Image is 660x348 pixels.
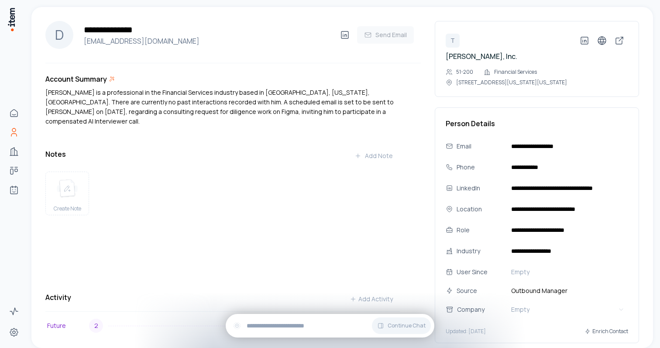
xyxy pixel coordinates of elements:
[372,317,431,334] button: Continue Chat
[5,124,23,141] a: People
[584,324,628,339] button: Enrich Contact
[45,74,107,84] h3: Account Summary
[457,267,504,277] div: User Since
[5,143,23,160] a: Companies
[508,265,628,279] button: Empty
[456,79,567,86] p: [STREET_ADDRESS][US_STATE][US_STATE]
[5,303,23,320] a: Activity
[45,149,66,159] h3: Notes
[45,315,400,336] button: Future2Show 2future actions
[457,183,504,193] div: LinkedIn
[45,21,73,49] div: D
[388,322,426,329] span: Continue Chat
[457,286,504,296] div: Source
[89,319,103,333] div: 2
[446,52,517,61] a: [PERSON_NAME], Inc.
[446,34,460,48] div: T
[57,179,78,198] img: create note
[446,328,486,335] p: Updated: [DATE]
[5,324,23,341] a: Settings
[5,181,23,199] a: Agents
[54,205,81,212] span: Create Note
[5,162,23,179] a: Deals
[45,292,71,303] h3: Activity
[457,246,504,256] div: Industry
[80,36,336,46] h4: [EMAIL_ADDRESS][DOMAIN_NAME]
[508,286,628,296] span: Outbound Manager
[511,268,529,276] span: Empty
[457,162,504,172] div: Phone
[226,314,434,338] div: Continue Chat
[7,7,16,32] img: Item Brain Logo
[343,290,400,308] button: Add Activity
[456,69,473,76] p: 51-200
[347,147,400,165] button: Add Note
[446,118,628,129] h3: Person Details
[45,172,89,215] button: create noteCreate Note
[5,104,23,122] a: Home
[354,152,393,160] div: Add Note
[457,225,504,235] div: Role
[457,141,504,151] div: Email
[457,305,513,314] div: Company
[508,303,628,317] button: Empty
[511,305,529,314] span: Empty
[494,69,537,76] p: Financial Services
[47,321,89,331] p: Future
[45,88,400,126] p: [PERSON_NAME] is a professional in the Financial Services industry based in [GEOGRAPHIC_DATA], [U...
[457,204,504,214] div: Location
